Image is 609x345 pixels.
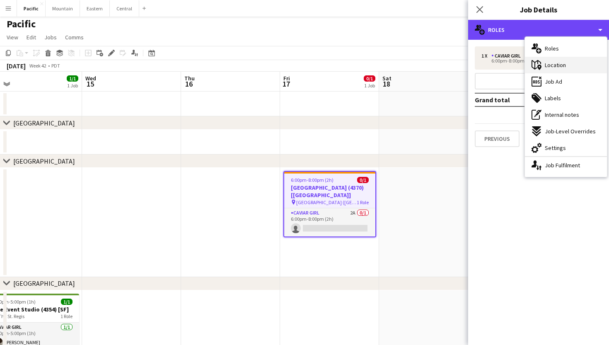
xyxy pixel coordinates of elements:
[17,0,46,17] button: Pacific
[357,177,369,183] span: 0/1
[65,34,84,41] span: Comms
[80,0,110,17] button: Eastern
[357,199,369,205] span: 1 Role
[284,184,375,199] h3: [GEOGRAPHIC_DATA] (4370) [[GEOGRAPHIC_DATA]]
[481,59,587,63] div: 6:00pm-8:00pm (2h)
[296,199,357,205] span: [GEOGRAPHIC_DATA] ([GEOGRAPHIC_DATA], [GEOGRAPHIC_DATA])
[491,53,524,59] div: Caviar Girl
[23,32,39,43] a: Edit
[545,144,566,152] span: Settings
[183,79,195,89] span: 16
[7,18,36,30] h1: Pacific
[364,82,375,89] div: 1 Job
[13,279,75,287] div: [GEOGRAPHIC_DATA]
[27,63,48,69] span: Week 42
[61,299,72,305] span: 1/1
[41,32,60,43] a: Jobs
[27,34,36,41] span: Edit
[7,34,18,41] span: View
[51,63,60,69] div: PDT
[545,111,579,118] span: Internal notes
[545,45,559,52] span: Roles
[381,79,391,89] span: 18
[364,75,375,82] span: 0/1
[468,4,609,15] h3: Job Details
[525,157,607,174] div: Job Fulfilment
[291,177,333,183] span: 6:00pm-8:00pm (2h)
[110,0,139,17] button: Central
[67,82,78,89] div: 1 Job
[284,208,375,236] app-card-role: Caviar Girl2A0/16:00pm-8:00pm (2h)
[475,93,553,106] td: Grand total
[283,171,376,237] app-job-card: 6:00pm-8:00pm (2h)0/1[GEOGRAPHIC_DATA] (4370) [[GEOGRAPHIC_DATA]] [GEOGRAPHIC_DATA] ([GEOGRAPHIC_...
[67,75,78,82] span: 1/1
[46,0,80,17] button: Mountain
[468,20,609,40] div: Roles
[545,61,566,69] span: Location
[184,75,195,82] span: Thu
[84,79,96,89] span: 15
[545,128,596,135] span: Job-Level Overrides
[85,75,96,82] span: Wed
[475,73,602,89] button: Add role
[282,79,290,89] span: 17
[60,313,72,319] span: 1 Role
[13,157,75,165] div: [GEOGRAPHIC_DATA]
[283,75,290,82] span: Fri
[13,119,75,127] div: [GEOGRAPHIC_DATA]
[382,75,391,82] span: Sat
[44,34,57,41] span: Jobs
[545,94,561,102] span: Labels
[481,53,491,59] div: 1 x
[545,78,562,85] span: Job Ad
[62,32,87,43] a: Comms
[7,62,26,70] div: [DATE]
[3,32,22,43] a: View
[475,130,520,147] button: Previous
